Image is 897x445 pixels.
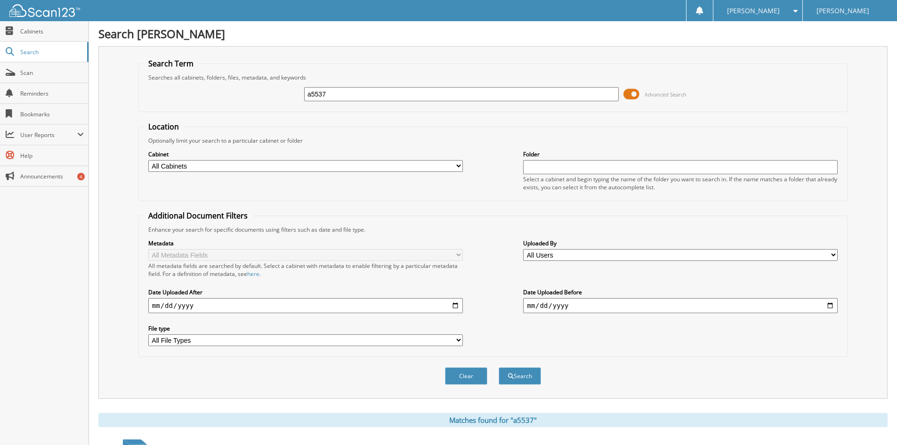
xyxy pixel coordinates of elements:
label: File type [148,324,463,332]
span: [PERSON_NAME] [816,8,869,14]
a: here [247,270,259,278]
span: Search [20,48,82,56]
input: end [523,298,838,313]
span: Cabinets [20,27,84,35]
img: scan123-logo-white.svg [9,4,80,17]
div: Select a cabinet and begin typing the name of the folder you want to search in. If the name match... [523,175,838,191]
div: Searches all cabinets, folders, files, metadata, and keywords [144,73,842,81]
button: Search [499,367,541,385]
div: Enhance your search for specific documents using filters such as date and file type. [144,226,842,234]
span: User Reports [20,131,77,139]
div: Matches found for "a5537" [98,413,888,427]
input: start [148,298,463,313]
legend: Location [144,121,184,132]
div: 4 [77,173,85,180]
div: All metadata fields are searched by default. Select a cabinet with metadata to enable filtering b... [148,262,463,278]
span: Advanced Search [645,91,687,98]
span: [PERSON_NAME] [727,8,780,14]
legend: Additional Document Filters [144,210,252,221]
span: Bookmarks [20,110,84,118]
span: Reminders [20,89,84,97]
span: Help [20,152,84,160]
iframe: Chat Widget [850,400,897,445]
label: Uploaded By [523,239,838,247]
h1: Search [PERSON_NAME] [98,26,888,41]
label: Date Uploaded After [148,288,463,296]
legend: Search Term [144,58,198,69]
label: Cabinet [148,150,463,158]
label: Folder [523,150,838,158]
div: Optionally limit your search to a particular cabinet or folder [144,137,842,145]
span: Announcements [20,172,84,180]
span: Scan [20,69,84,77]
label: Date Uploaded Before [523,288,838,296]
button: Clear [445,367,487,385]
label: Metadata [148,239,463,247]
